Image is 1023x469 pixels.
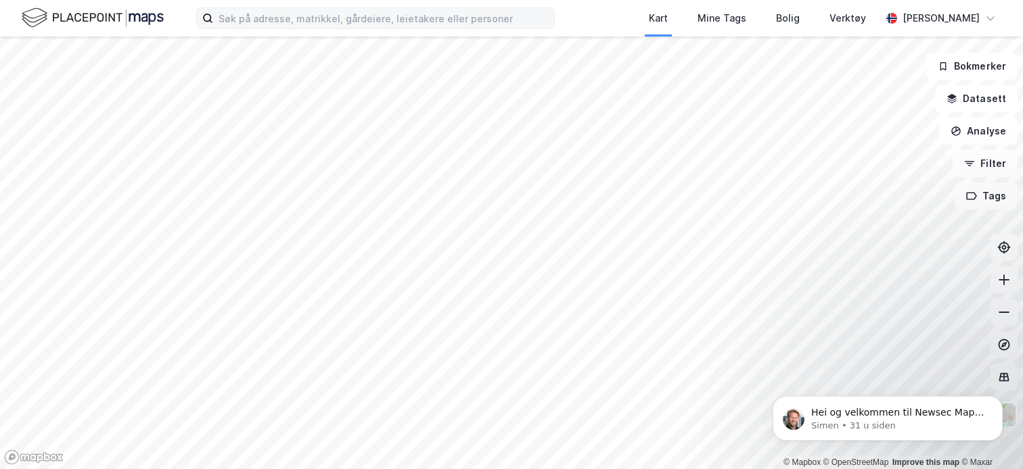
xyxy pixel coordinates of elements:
div: Mine Tags [698,10,746,26]
div: Bolig [776,10,800,26]
button: Analyse [939,118,1018,145]
a: Mapbox [783,458,821,467]
img: logo.f888ab2527a4732fd821a326f86c7f29.svg [22,6,164,30]
a: OpenStreetMap [823,458,889,467]
button: Bokmerker [926,53,1018,80]
button: Datasett [935,85,1018,112]
div: Verktøy [829,10,866,26]
a: Mapbox homepage [4,449,64,465]
div: Kart [649,10,668,26]
input: Søk på adresse, matrikkel, gårdeiere, leietakere eller personer [213,8,554,28]
button: Tags [955,182,1018,209]
a: Improve this map [892,458,959,467]
div: [PERSON_NAME] [903,10,980,26]
iframe: Intercom notifications melding [752,368,1023,462]
button: Filter [953,150,1018,177]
